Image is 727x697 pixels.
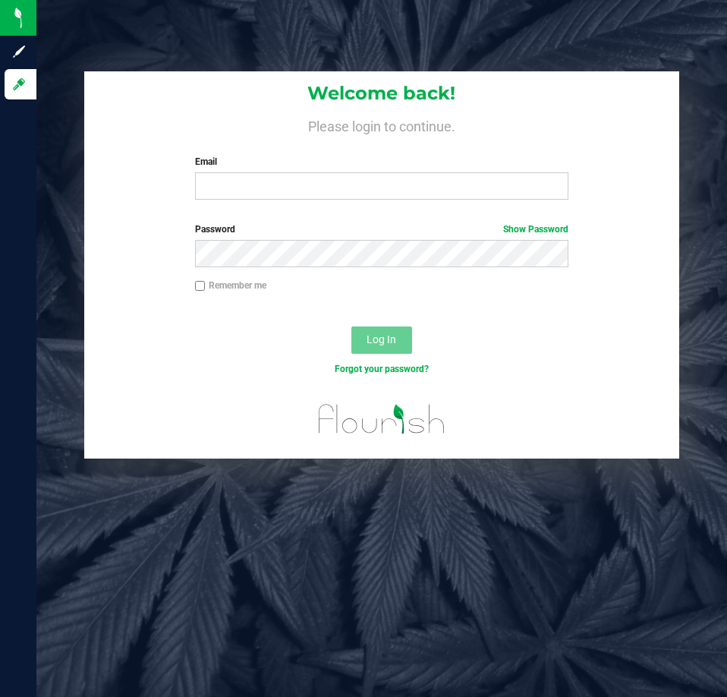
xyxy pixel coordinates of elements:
button: Log In [351,326,412,354]
a: Show Password [503,224,568,235]
input: Remember me [195,281,206,292]
label: Email [195,155,568,169]
span: Password [195,224,235,235]
inline-svg: Sign up [11,44,27,59]
img: flourish_logo.svg [307,392,456,446]
h1: Welcome back! [84,84,678,103]
a: Forgot your password? [335,364,429,374]
label: Remember me [195,279,266,292]
h4: Please login to continue. [84,115,678,134]
inline-svg: Log in [11,77,27,92]
span: Log In [367,333,396,345]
